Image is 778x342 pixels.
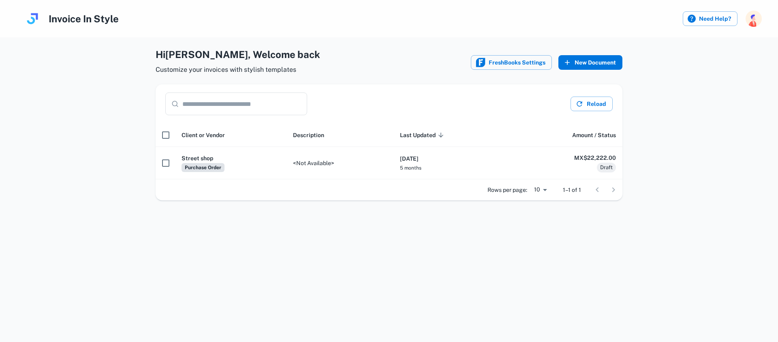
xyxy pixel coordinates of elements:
[182,130,225,140] span: Client or Vendor
[400,165,421,171] span: 5 months
[517,153,616,162] h6: MX$22,222.00
[746,11,762,27] img: photoURL
[530,184,550,196] div: 10
[293,130,324,140] span: Description
[286,147,394,179] td: <Not Available>
[400,154,504,163] h6: [DATE]
[24,11,41,27] img: logo.svg
[182,163,224,172] span: Purchase Order
[487,185,527,194] p: Rows per page:
[476,58,485,67] img: FreshBooks icon
[597,163,616,172] span: Draft
[558,55,622,70] button: New Document
[572,130,616,140] span: Amount / Status
[563,185,581,194] p: 1–1 of 1
[182,154,280,163] h6: Street shop
[571,97,613,111] button: Reload
[400,130,446,140] span: Last Updated
[156,123,622,179] div: scrollable content
[156,65,320,75] span: Customize your invoices with stylish templates
[156,47,320,62] h4: Hi [PERSON_NAME] , Welcome back
[683,11,737,26] label: Need Help?
[49,11,119,26] h4: Invoice In Style
[471,55,552,70] button: FreshBooks iconFreshBooks Settings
